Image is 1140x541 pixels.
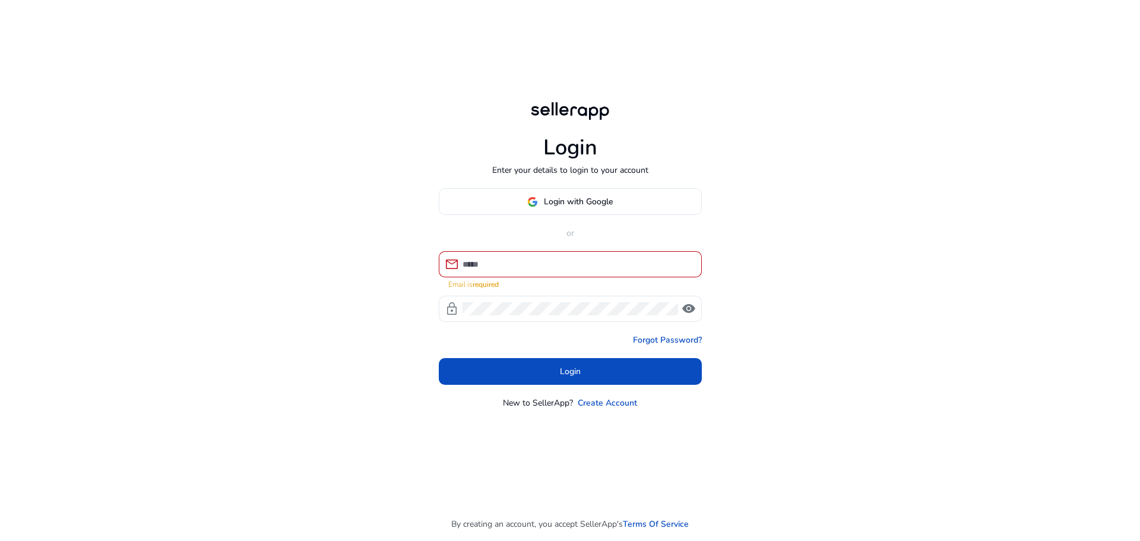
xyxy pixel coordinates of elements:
[439,227,702,239] p: or
[682,302,696,316] span: visibility
[445,257,459,271] span: mail
[578,397,637,409] a: Create Account
[448,277,692,290] mat-error: Email is
[439,188,702,215] button: Login with Google
[544,195,613,208] span: Login with Google
[527,197,538,207] img: google-logo.svg
[439,358,702,385] button: Login
[503,397,573,409] p: New to SellerApp?
[473,280,499,289] strong: required
[623,518,689,530] a: Terms Of Service
[633,334,702,346] a: Forgot Password?
[492,164,648,176] p: Enter your details to login to your account
[560,365,581,378] span: Login
[543,135,597,160] h1: Login
[445,302,459,316] span: lock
